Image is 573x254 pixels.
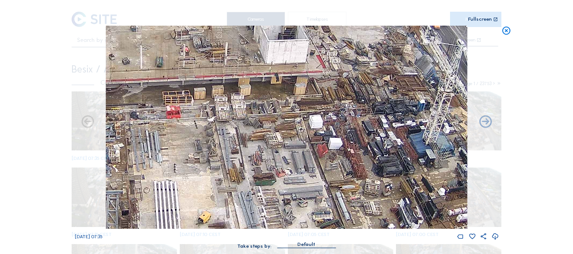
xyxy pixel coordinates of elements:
i: Forward [80,115,95,130]
div: Take steps by: [237,244,272,249]
img: Image [106,26,467,229]
i: Back [478,115,493,130]
span: [DATE] 07:35 [75,234,102,240]
div: Fullscreen [468,17,492,22]
div: Default [277,240,336,248]
div: Default [297,240,315,249]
